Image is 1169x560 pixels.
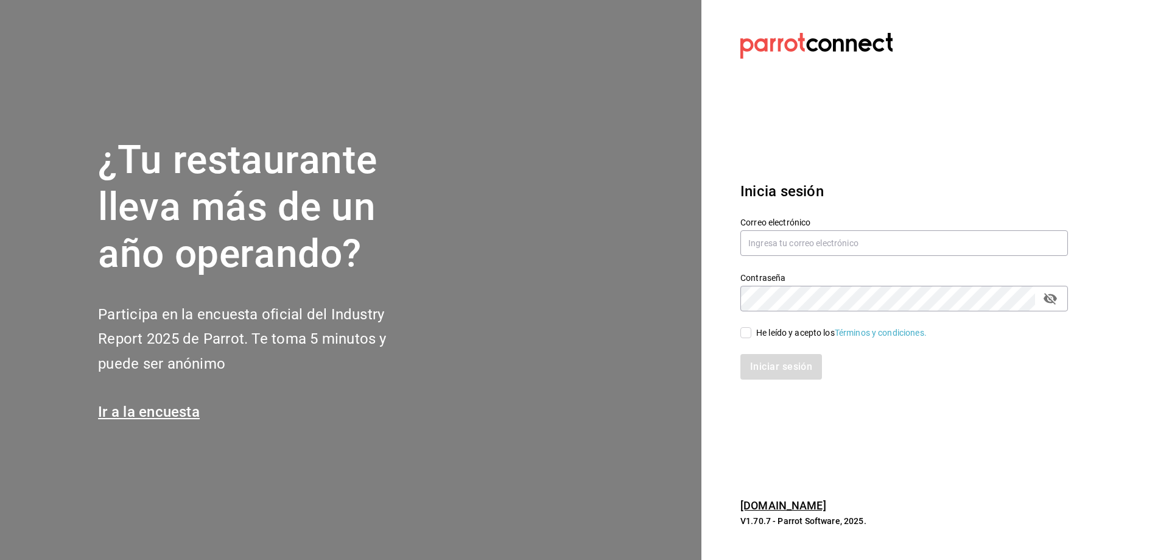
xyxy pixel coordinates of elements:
[740,180,1068,202] h3: Inicia sesión
[98,302,427,377] h2: Participa en la encuesta oficial del Industry Report 2025 de Parrot. Te toma 5 minutos y puede se...
[1040,288,1061,309] button: passwordField
[756,327,927,339] div: He leído y acepto los
[98,137,427,277] h1: ¿Tu restaurante lleva más de un año operando?
[98,403,200,420] a: Ir a la encuesta
[740,499,826,512] a: [DOMAIN_NAME]
[740,230,1068,256] input: Ingresa tu correo electrónico
[740,274,1068,282] label: Contraseña
[740,218,1068,227] label: Correo electrónico
[835,328,927,338] a: Términos y condiciones.
[740,515,1068,527] p: V1.70.7 - Parrot Software, 2025.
